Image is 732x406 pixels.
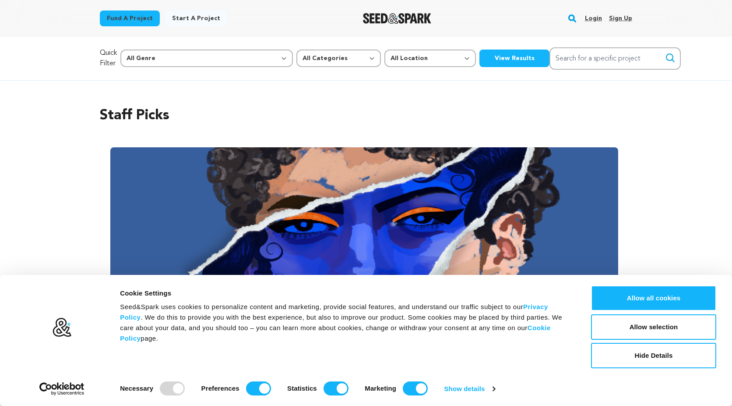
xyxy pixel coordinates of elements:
img: ESTA NOCHE image [110,147,618,384]
a: Fund a project [100,11,160,26]
a: Privacy Policy [120,303,548,321]
a: Start a project [165,11,227,26]
a: Show details [444,382,495,395]
input: Search for a specific project [549,47,681,70]
p: Quick Filter [100,48,117,69]
button: View Results [479,50,549,67]
h2: Staff Picks [100,105,632,126]
div: Cookie Settings [120,288,571,299]
a: Sign up [609,11,632,25]
button: Allow selection [591,314,716,340]
strong: Necessary [120,385,153,392]
button: Allow all cookies [591,285,716,311]
div: Seed&Spark uses cookies to personalize content and marketing, provide social features, and unders... [120,302,571,344]
strong: Marketing [365,385,396,392]
img: Seed&Spark Logo Dark Mode [363,13,432,24]
a: Seed&Spark Homepage [363,13,432,24]
a: Usercentrics Cookiebot - opens in a new window [24,382,100,395]
a: Login [585,11,602,25]
strong: Statistics [287,385,317,392]
button: Hide Details [591,343,716,368]
strong: Preferences [201,385,239,392]
img: logo [52,317,72,338]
